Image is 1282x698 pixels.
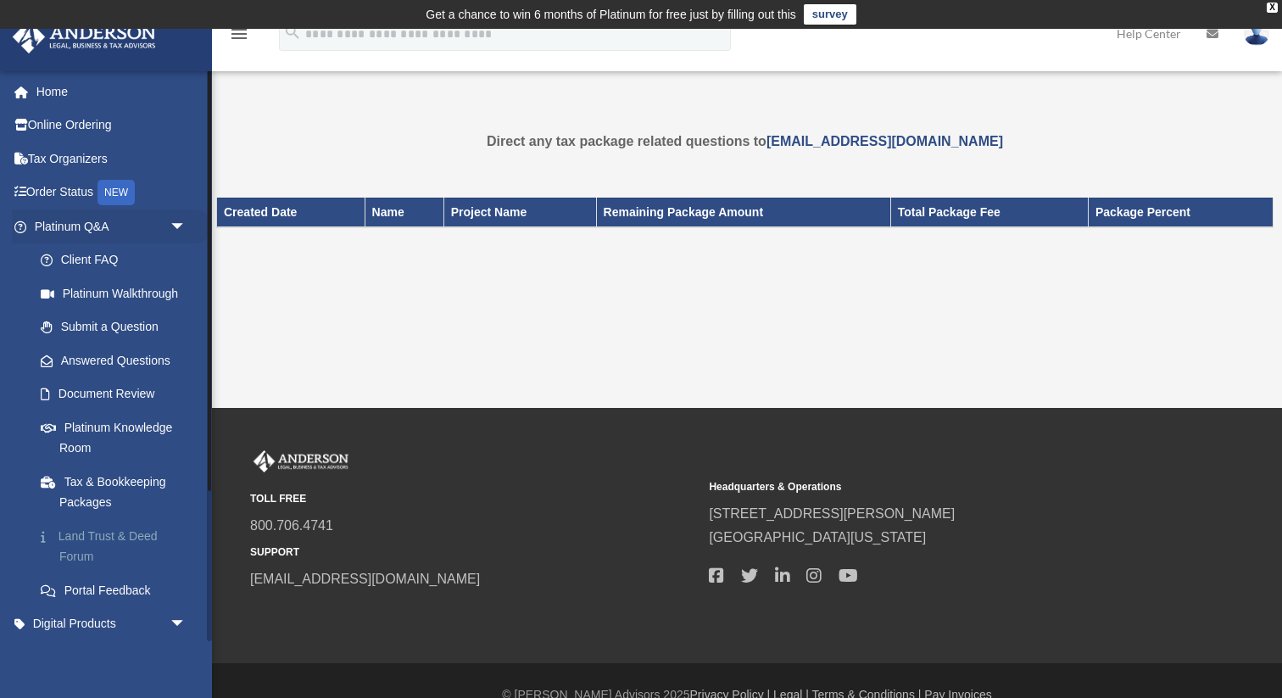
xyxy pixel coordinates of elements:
a: survey [804,4,856,25]
a: [EMAIL_ADDRESS][DOMAIN_NAME] [250,572,480,586]
a: Platinum Knowledge Room [24,410,212,465]
a: Document Review [24,377,212,411]
a: Digital Productsarrow_drop_down [12,607,212,641]
img: User Pic [1244,21,1269,46]
a: Platinum Walkthrough [24,276,212,310]
a: Tax & Bookkeeping Packages [24,465,203,519]
th: Project Name [443,198,596,226]
a: Tax Organizers [12,142,212,176]
th: Package Percent [1088,198,1273,226]
a: Submit a Question [24,310,212,344]
a: Portal Feedback [24,573,212,607]
a: Home [12,75,212,109]
a: [GEOGRAPHIC_DATA][US_STATE] [709,530,926,544]
span: arrow_drop_down [170,640,203,675]
a: menu [229,30,249,44]
img: Anderson Advisors Platinum Portal [8,20,161,53]
a: [EMAIL_ADDRESS][DOMAIN_NAME] [766,134,1003,148]
div: Get a chance to win 6 months of Platinum for free just by filling out this [426,4,796,25]
a: [STREET_ADDRESS][PERSON_NAME] [709,506,955,521]
th: Total Package Fee [890,198,1088,226]
i: search [283,23,302,42]
a: Order StatusNEW [12,176,212,210]
img: Anderson Advisors Platinum Portal [250,450,352,472]
div: NEW [98,180,135,205]
small: TOLL FREE [250,490,697,508]
a: Online Ordering [12,109,212,142]
th: Remaining Package Amount [596,198,890,226]
span: arrow_drop_down [170,607,203,642]
a: My Entitiesarrow_drop_down [12,640,212,674]
div: close [1267,3,1278,13]
a: Answered Questions [24,343,212,377]
span: arrow_drop_down [170,209,203,244]
th: Created Date [217,198,365,226]
a: Land Trust & Deed Forum [24,519,212,573]
a: Client FAQ [24,243,212,277]
small: Headquarters & Operations [709,478,1156,496]
a: 800.706.4741 [250,518,333,533]
a: Platinum Q&Aarrow_drop_down [12,209,212,243]
th: Name [365,198,443,226]
small: SUPPORT [250,544,697,561]
i: menu [229,24,249,44]
strong: Direct any tax package related questions to [487,134,1003,148]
